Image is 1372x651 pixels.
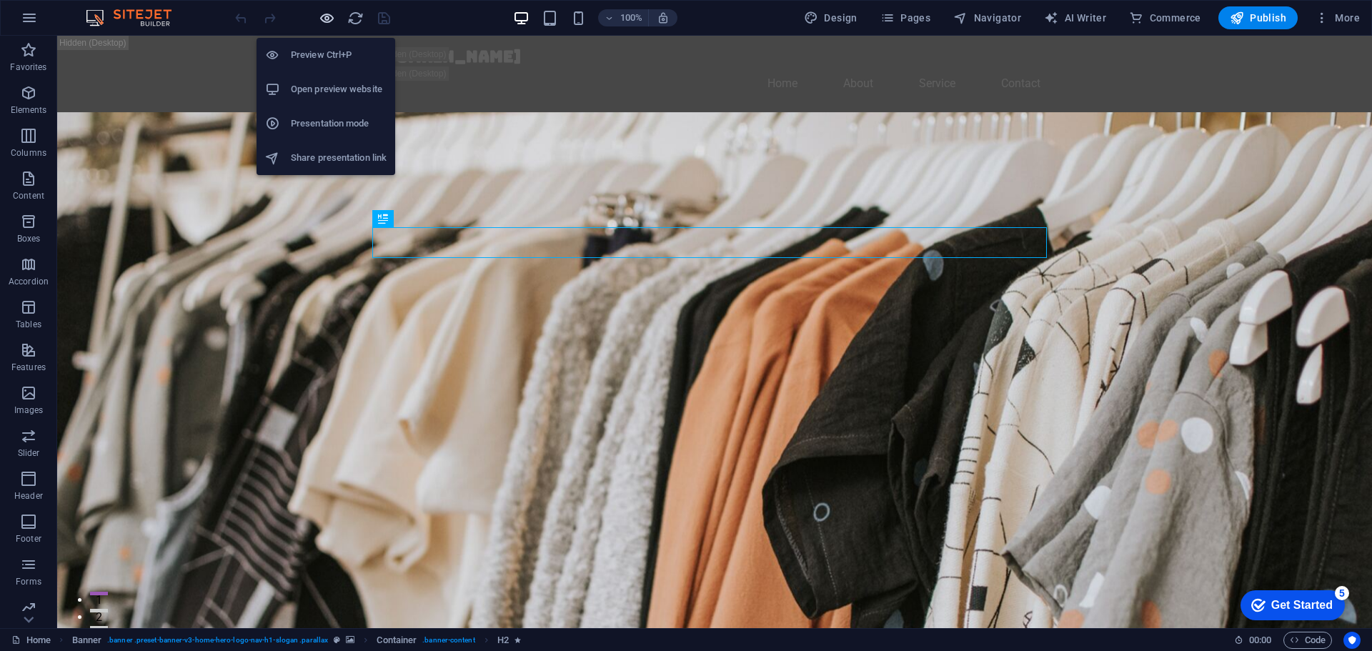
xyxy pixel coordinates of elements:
[798,6,863,29] button: Design
[72,632,522,649] nav: breadcrumb
[11,632,51,649] a: Click to cancel selection. Double-click to open Pages
[291,149,387,167] h6: Share presentation link
[1249,632,1271,649] span: 00 00
[17,233,41,244] p: Boxes
[953,11,1021,25] span: Navigator
[42,16,104,29] div: Get Started
[514,636,521,644] i: Element contains an animation
[620,9,642,26] h6: 100%
[1290,632,1326,649] span: Code
[422,632,474,649] span: . banner-content
[82,9,189,26] img: Editor Logo
[33,590,51,594] button: 3
[1230,11,1286,25] span: Publish
[16,319,41,330] p: Tables
[16,576,41,587] p: Forms
[1234,632,1272,649] h6: Session time
[1218,6,1298,29] button: Publish
[11,147,46,159] p: Columns
[598,9,649,26] button: 100%
[106,3,120,17] div: 5
[377,632,417,649] span: Click to select. Double-click to edit
[880,11,930,25] span: Pages
[11,7,116,37] div: Get Started 5 items remaining, 0% complete
[11,104,47,116] p: Elements
[1038,6,1112,29] button: AI Writer
[1309,6,1366,29] button: More
[18,447,40,459] p: Slider
[107,632,328,649] span: . banner .preset-banner-v3-home-hero-logo-nav-h1-slogan .parallax
[33,556,51,560] button: 1
[347,9,364,26] button: reload
[33,573,51,577] button: 2
[14,404,44,416] p: Images
[72,632,102,649] span: Click to select. Double-click to edit
[347,10,364,26] i: Reload page
[1343,632,1361,649] button: Usercentrics
[1315,11,1360,25] span: More
[1129,11,1201,25] span: Commerce
[291,81,387,98] h6: Open preview website
[497,632,509,649] span: Click to select. Double-click to edit
[14,490,43,502] p: Header
[10,61,46,73] p: Favorites
[16,533,41,545] p: Footer
[291,115,387,132] h6: Presentation mode
[11,362,46,373] p: Features
[1259,635,1261,645] span: :
[657,11,670,24] i: On resize automatically adjust zoom level to fit chosen device.
[875,6,936,29] button: Pages
[346,636,354,644] i: This element contains a background
[334,636,340,644] i: This element is a customizable preset
[291,46,387,64] h6: Preview Ctrl+P
[13,190,44,202] p: Content
[798,6,863,29] div: Design (Ctrl+Alt+Y)
[948,6,1027,29] button: Navigator
[804,11,857,25] span: Design
[1283,632,1332,649] button: Code
[9,276,49,287] p: Accordion
[1044,11,1106,25] span: AI Writer
[1123,6,1207,29] button: Commerce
